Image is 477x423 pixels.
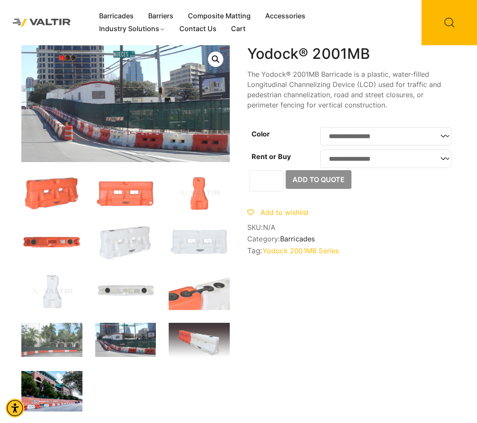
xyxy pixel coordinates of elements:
img: An orange traffic cone with a wide base and a tapered top, designed for road safety and traffic m... [169,175,230,211]
img: Construction site with traffic barriers, green fencing, and a street sign for Nueces St. in an ur... [95,323,156,357]
a: Cart [224,23,253,35]
a: Yodock 2001MB Series [263,246,339,255]
a: Industry Solutions [92,23,173,35]
span: N/A [263,223,276,232]
a: Barricades [92,10,141,23]
img: A white plastic tank with two black caps and a label on the side, viewed from above. [95,273,156,310]
button: Add to Quote [286,170,351,189]
img: An orange plastic dock float with two circular openings and a rectangular label on top. [21,224,82,261]
img: Close-up of two connected plastic containers, one orange and one white, featuring black caps and ... [169,273,230,310]
a: Add to wishlist [247,208,309,217]
label: Rent or Buy [252,152,291,161]
span: Category: [247,235,456,243]
input: Product quantity [249,170,284,191]
div: Accessibility Menu [6,399,24,417]
img: Valtir Rentals [6,13,77,33]
a: Composite Matting [181,10,258,23]
img: A view of Minute Maid Park with a barrier displaying "Houston Astros" and Texas flags, surrounded... [21,371,82,411]
p: The Yodock® 2001MB Barricade is a plastic, water-filled Longitudinal Channelizing Device (LCD) us... [247,69,456,110]
img: A white plastic barrier with a textured surface, designed for traffic control or safety purposes. [95,224,156,261]
a: Contact Us [172,23,224,35]
a: Barriers [141,10,181,23]
img: A construction area with orange and white barriers, surrounded by palm trees and a building in th... [21,323,82,357]
a: Accessories [258,10,313,23]
img: A white plastic container with a unique shape, likely used for storage or dispensing liquids. [21,273,82,310]
img: An orange traffic barrier with two rectangular openings and a logo, designed for road safety and ... [95,175,156,211]
span: Add to wishlist [260,208,309,217]
label: Color [252,130,270,138]
img: 2001MB_Org_3Q.jpg [21,175,82,211]
span: Tag: [247,246,456,255]
span: SKU: [247,223,456,232]
img: A white plastic barrier with two rectangular openings, featuring the brand name "Yodock" and a logo. [169,224,230,261]
a: Barricades [280,235,315,243]
a: Open this option [208,52,223,67]
h1: Yodock® 2001MB [247,45,456,63]
img: A Yodock barrier featuring a combination of orange and white sections, designed for traffic contr... [169,323,230,358]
